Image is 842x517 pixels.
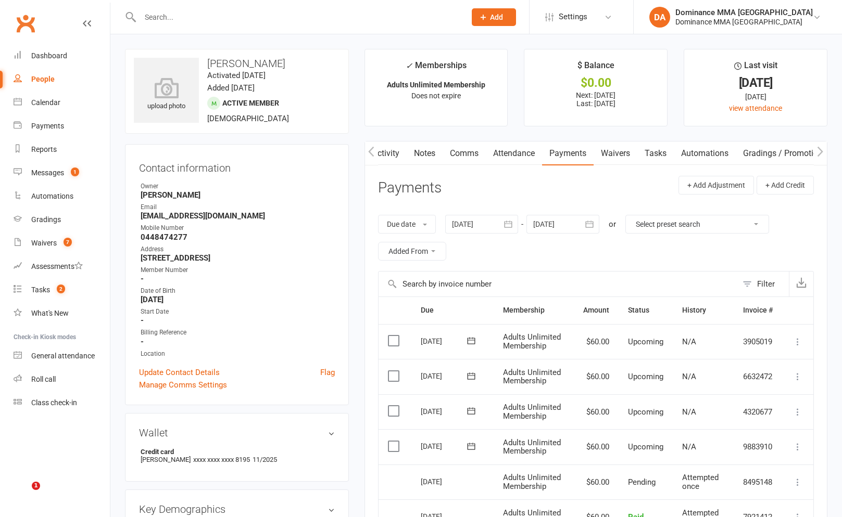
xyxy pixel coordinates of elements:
[14,391,110,415] a: Class kiosk mode
[734,429,782,464] td: 9883910
[574,324,619,359] td: $60.00
[472,8,516,26] button: Add
[503,438,561,456] span: Adults Unlimited Membership
[31,262,83,270] div: Assessments
[694,77,818,88] div: [DATE]
[757,278,775,290] div: Filter
[320,366,335,379] a: Flag
[31,239,57,247] div: Waivers
[31,215,61,224] div: Gradings
[141,265,335,275] div: Member Number
[71,167,79,176] span: 1
[141,202,335,212] div: Email
[682,407,696,417] span: N/A
[675,8,813,17] div: Dominance MMA [GEOGRAPHIC_DATA]
[141,328,335,338] div: Billing Reference
[503,473,561,491] span: Adults Unlimited Membership
[139,366,220,379] a: Update Contact Details
[31,145,57,153] div: Reports
[141,253,335,263] strong: [STREET_ADDRESS]
[675,17,813,27] div: Dominance MMA [GEOGRAPHIC_DATA]
[141,307,335,317] div: Start Date
[14,138,110,161] a: Reports
[682,337,696,346] span: N/A
[729,104,782,112] a: view attendance
[421,438,469,454] div: [DATE]
[678,176,754,195] button: + Add Adjustment
[649,7,670,28] div: DA
[31,309,69,317] div: What's New
[141,274,335,283] strong: -
[378,242,446,261] button: Added From
[207,114,289,123] span: [DEMOGRAPHIC_DATA]
[64,238,72,247] span: 7
[734,464,782,500] td: 8495148
[139,427,335,438] h3: Wallet
[141,295,335,304] strong: [DATE]
[379,272,737,296] input: Search by invoice number
[14,161,110,185] a: Messages 1
[503,403,561,421] span: Adults Unlimited Membership
[222,99,279,107] span: Active member
[31,398,77,407] div: Class check-in
[609,218,616,230] div: or
[134,77,199,112] div: upload photo
[31,51,67,60] div: Dashboard
[534,77,658,88] div: $0.00
[14,91,110,114] a: Calendar
[207,83,255,93] time: Added [DATE]
[577,59,614,77] div: $ Balance
[594,141,637,165] a: Waivers
[14,185,110,208] a: Automations
[628,477,656,487] span: Pending
[411,297,494,324] th: Due
[14,368,110,391] a: Roll call
[734,297,782,324] th: Invoice #
[139,446,335,465] li: [PERSON_NAME]
[207,71,266,80] time: Activated [DATE]
[628,442,663,451] span: Upcoming
[534,91,658,108] p: Next: [DATE] Last: [DATE]
[734,324,782,359] td: 3905019
[14,278,110,302] a: Tasks 2
[490,13,503,21] span: Add
[10,482,35,507] iframe: Intercom live chat
[139,158,335,174] h3: Contact information
[365,141,407,165] a: Activity
[736,141,834,165] a: Gradings / Promotions
[387,81,485,89] strong: Adults Unlimited Membership
[486,141,542,165] a: Attendance
[14,44,110,68] a: Dashboard
[443,141,486,165] a: Comms
[503,332,561,351] span: Adults Unlimited Membership
[14,255,110,278] a: Assessments
[628,407,663,417] span: Upcoming
[407,141,443,165] a: Notes
[141,232,335,242] strong: 0448474277
[31,352,95,360] div: General attendance
[574,464,619,500] td: $60.00
[757,176,814,195] button: + Add Credit
[734,59,777,77] div: Last visit
[141,211,335,221] strong: [EMAIL_ADDRESS][DOMAIN_NAME]
[378,180,442,196] h3: Payments
[378,215,436,234] button: Due date
[137,10,458,24] input: Search...
[141,448,330,456] strong: Credit card
[31,169,64,177] div: Messages
[141,244,335,254] div: Address
[619,297,673,324] th: Status
[14,231,110,255] a: Waivers 7
[574,359,619,394] td: $60.00
[574,394,619,430] td: $60.00
[141,286,335,296] div: Date of Birth
[253,456,277,463] span: 11/2025
[141,190,335,200] strong: [PERSON_NAME]
[682,473,719,491] span: Attempted once
[421,403,469,419] div: [DATE]
[14,208,110,231] a: Gradings
[574,429,619,464] td: $60.00
[139,379,227,391] a: Manage Comms Settings
[31,286,50,294] div: Tasks
[31,192,73,200] div: Automations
